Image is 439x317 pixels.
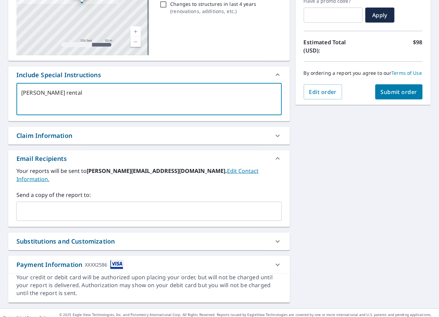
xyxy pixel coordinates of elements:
div: Substitutions and Customization [8,233,290,250]
div: Email Recipients [8,150,290,167]
p: ( renovations, additions, etc. ) [170,8,256,15]
div: Claim Information [16,131,72,140]
a: Current Level 17, Zoom In [130,26,141,37]
button: Edit order [304,84,342,99]
span: Edit order [309,88,337,96]
label: Your reports will be sent to [16,167,282,183]
button: Submit order [375,84,423,99]
span: Submit order [381,88,417,96]
textarea: [PERSON_NAME] rental [21,90,277,109]
span: Apply [371,11,389,19]
div: Payment Information [16,260,123,269]
a: Current Level 17, Zoom Out [130,37,141,47]
div: Claim Information [8,127,290,144]
div: Substitutions and Customization [16,237,115,246]
div: XXXX2586 [85,260,107,269]
p: $98 [413,38,423,55]
p: Estimated Total (USD): [304,38,363,55]
p: Changes to structures in last 4 years [170,0,256,8]
button: Apply [365,8,394,23]
div: Include Special Instructions [16,70,101,80]
div: Your credit or debit card will be authorized upon placing your order, but will not be charged unt... [16,273,282,297]
div: Email Recipients [16,154,67,163]
div: Include Special Instructions [8,67,290,83]
a: Terms of Use [392,70,422,76]
b: [PERSON_NAME][EMAIL_ADDRESS][DOMAIN_NAME]. [87,167,227,175]
img: cardImage [110,260,123,269]
p: By ordering a report you agree to our [304,70,423,76]
div: Payment InformationXXXX2586cardImage [8,256,290,273]
label: Send a copy of the report to: [16,191,282,199]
